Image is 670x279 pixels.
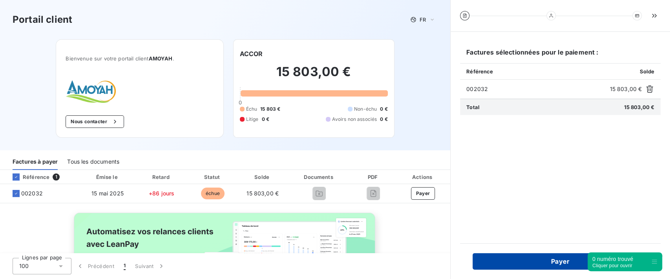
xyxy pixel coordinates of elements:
[66,55,214,62] span: Bienvenue sur votre portail client .
[261,116,269,123] span: 0 €
[13,13,72,27] h3: Portail client
[460,47,661,63] h6: Factures sélectionnées pour le paiement :
[13,153,58,170] div: Factures à payer
[119,258,130,274] button: 1
[354,106,377,113] span: Non-échu
[240,49,263,58] h6: ACCOR
[81,173,134,181] div: Émise le
[238,99,241,106] span: 0
[639,68,654,75] span: Solde
[289,173,350,181] div: Documents
[610,85,642,93] span: 15 803,00 €
[397,173,449,181] div: Actions
[239,173,285,181] div: Solde
[6,173,49,181] div: Référence
[66,115,124,128] button: Nous contacter
[130,258,170,274] button: Suivant
[71,258,119,274] button: Précédent
[137,173,186,181] div: Retard
[260,106,280,113] span: 15 803 €
[246,116,259,123] span: Litige
[246,106,257,113] span: Échu
[53,173,60,181] span: 1
[466,104,480,110] span: Total
[124,262,126,270] span: 1
[332,116,377,123] span: Avoirs non associés
[19,262,29,270] span: 100
[466,85,606,93] span: 002032
[149,190,174,197] span: +86 jours
[67,153,119,170] div: Tous les documents
[420,16,426,23] span: FR
[380,106,387,113] span: 0 €
[353,173,394,181] div: PDF
[246,190,279,197] span: 15 803,00 €
[380,116,387,123] span: 0 €
[240,64,388,88] h2: 15 803,00 €
[624,104,654,110] span: 15 803,00 €
[189,173,237,181] div: Statut
[411,187,435,200] button: Payer
[91,190,124,197] span: 15 mai 2025
[149,55,173,62] span: AMOYAH
[21,190,43,197] span: 002032
[66,80,116,103] img: Company logo
[473,253,648,270] button: Payer
[466,68,493,75] span: Référence
[201,188,225,199] span: échue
